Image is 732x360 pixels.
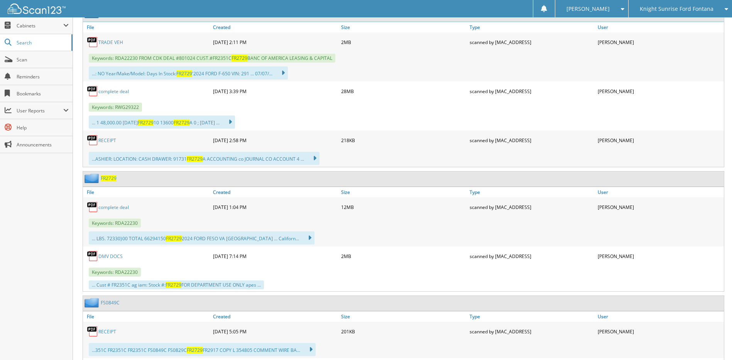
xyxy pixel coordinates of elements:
div: 218KB [339,132,467,148]
a: complete deal [98,204,129,211]
div: [DATE] 2:58 PM [211,132,339,148]
div: ...ASHIER: LOCATION: CASH DRAWER: 91731 A ACCOUNTING co JOURNAL CO ACCOUNT 4 ... [89,152,320,165]
img: PDF.png [87,326,98,337]
a: Size [339,311,467,322]
a: File [83,187,211,197]
div: scanned by [MAC_ADDRESS] [468,34,596,50]
div: ...: NO Year/Make/Model: Days In Stock: '2024 FORD F-650 VIN: 291 ... 07/07/... [89,66,288,80]
span: Keywords: RDA22230 FROM CDK DEAL #801024 CUST.#FR2351C BANC OF AMERICA LEASING & CAPITAL [89,54,335,63]
div: [DATE] 3:39 PM [211,83,339,99]
div: ...351C FR2351C FR2351C FS0849C FS0829C FR2917 COPY L 354805 COMMENT WIRE BA... [89,343,316,356]
span: User Reports [17,107,63,114]
a: DMV DOCS [98,253,123,260]
span: Keywords: RDA22230 [89,219,141,228]
span: Announcements [17,141,69,148]
a: User [596,22,724,32]
div: ... 1 48,000.00 [DATE] 10 13600 A 0 ; [DATE] ... [89,115,235,129]
div: ... Cust # FR2351C ag iam: Stock #: FOR DEPARTMENT USE ONLY apes ... [89,280,264,289]
div: [PERSON_NAME] [596,132,724,148]
a: FS0849C [101,299,120,306]
img: PDF.png [87,201,98,213]
img: folder2.png [85,173,101,183]
div: [PERSON_NAME] [596,199,724,215]
span: Reminders [17,73,69,80]
iframe: Chat Widget [693,323,732,360]
div: 201KB [339,324,467,339]
div: scanned by [MAC_ADDRESS] [468,248,596,264]
span: Search [17,39,68,46]
a: Type [468,22,596,32]
span: FR2729 [166,235,182,242]
a: complete deal [98,88,129,95]
span: [PERSON_NAME] [566,7,610,11]
a: Size [339,187,467,197]
span: Help [17,124,69,131]
span: Scan [17,56,69,63]
img: PDF.png [87,250,98,262]
div: scanned by [MAC_ADDRESS] [468,324,596,339]
a: Created [211,187,339,197]
div: [DATE] 2:11 PM [211,34,339,50]
a: File [83,22,211,32]
a: Created [211,22,339,32]
a: File [83,311,211,322]
div: [PERSON_NAME] [596,83,724,99]
a: RECEIPT [98,137,116,144]
span: Keywords: RWG29322 [89,103,142,112]
div: ... LBS. 72330}00 TOTAL 66294150 2024 FORD FESO VA [GEOGRAPHIC_DATA] ... Californ... [89,231,314,245]
a: TRADE VEH [98,39,123,46]
span: Cabinets [17,22,63,29]
span: Knight Sunrise Ford Fontana [640,7,713,11]
div: 28MB [339,83,467,99]
img: PDF.png [87,85,98,97]
span: Keywords: RDA22230 [89,268,141,277]
a: User [596,187,724,197]
div: [PERSON_NAME] [596,248,724,264]
img: PDF.png [87,36,98,48]
div: scanned by [MAC_ADDRESS] [468,132,596,148]
img: folder2.png [85,298,101,307]
span: FR2729 [174,119,189,126]
a: Type [468,187,596,197]
a: User [596,311,724,322]
span: FR2729 [166,282,181,288]
span: Bookmarks [17,90,69,97]
div: 12MB [339,199,467,215]
div: [DATE] 1:04 PM [211,199,339,215]
div: [DATE] 5:05 PM [211,324,339,339]
span: FR2729 [138,119,154,126]
div: [PERSON_NAME] [596,34,724,50]
span: FR2729 [232,55,247,61]
div: scanned by [MAC_ADDRESS] [468,83,596,99]
div: 2MB [339,34,467,50]
span: FR2729 [187,156,203,162]
div: 2MB [339,248,467,264]
a: Size [339,22,467,32]
div: scanned by [MAC_ADDRESS] [468,199,596,215]
span: FR2729 [187,347,203,353]
span: FR2729 [176,70,192,77]
img: scan123-logo-white.svg [8,3,66,14]
div: [DATE] 7:14 PM [211,248,339,264]
a: RECEIPT [98,328,116,335]
a: FR2729 [101,175,117,182]
div: [PERSON_NAME] [596,324,724,339]
a: Type [468,311,596,322]
img: PDF.png [87,134,98,146]
a: Created [211,311,339,322]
